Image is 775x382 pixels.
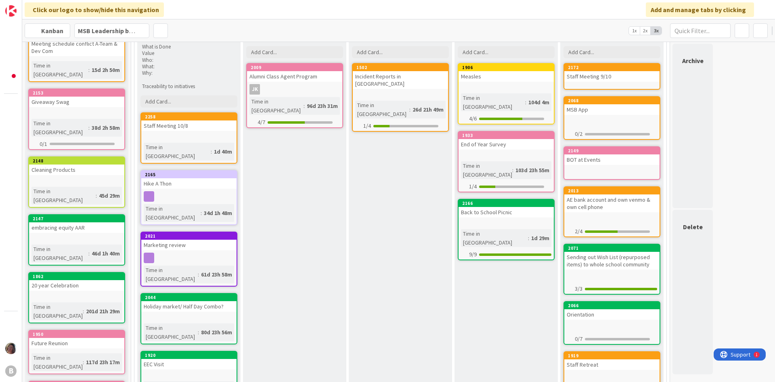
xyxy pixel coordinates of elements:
div: 1502Incident Reports in [GEOGRAPHIC_DATA] [353,64,448,89]
div: Time in [GEOGRAPHIC_DATA] [461,229,528,247]
span: : [88,249,90,258]
div: Meeting schedule conflict A-Team & Dev Com [29,38,124,56]
div: 1950 [29,331,124,338]
div: Staff Meeting 9/10 [564,71,660,82]
div: 2166 [462,200,554,206]
span: : [409,105,411,114]
span: 3x [651,27,662,35]
div: 34d 1h 48m [202,209,234,217]
div: End of Year Survey [459,139,554,150]
span: : [83,358,84,367]
div: embracing equity AAR [29,222,124,233]
div: 1502 [353,64,448,71]
div: 2149 [564,147,660,154]
div: MSB App [564,104,660,115]
div: 1862 [29,273,124,280]
div: Orientation [564,309,660,320]
div: EEC Visit [141,359,237,369]
span: : [88,65,90,74]
span: 1x [629,27,640,35]
div: 104d 4m [526,98,551,107]
div: 2071Sending out Wish List (repurposed items) to whole school community [564,245,660,270]
div: B [5,365,17,377]
p: Who: [142,57,236,63]
div: 2013 [564,187,660,194]
div: Measles [459,71,554,82]
span: 0/7 [575,335,582,343]
div: 15d 2h 50m [90,65,122,74]
div: Time in [GEOGRAPHIC_DATA] [31,302,83,320]
div: 2172Staff Meeting 9/10 [564,64,660,82]
div: 1906 [459,64,554,71]
span: 2/4 [575,227,582,236]
div: 45d 29m [97,191,122,200]
div: 2009Alumni Class Agent Program [247,64,342,82]
div: Time in [GEOGRAPHIC_DATA] [144,204,201,222]
span: 4/6 [469,114,477,123]
span: : [198,270,199,279]
div: 2013AE bank account and own venmo & own cell phone [564,187,660,212]
div: 1919 [568,353,660,359]
span: 9/9 [469,250,477,259]
div: 117d 23h 17m [84,358,122,367]
div: Time in [GEOGRAPHIC_DATA] [144,143,211,160]
div: 80d 23h 56m [199,328,234,337]
div: Time in [GEOGRAPHIC_DATA] [144,266,198,283]
p: What is Done [142,44,236,50]
div: Time in [GEOGRAPHIC_DATA] [461,93,525,111]
div: Meeting schedule conflict A-Team & Dev Com [29,31,124,56]
div: Click our logo to show/hide this navigation [25,2,164,17]
div: 1502 [356,65,448,70]
span: Add Card... [251,49,277,56]
div: Time in [GEOGRAPHIC_DATA] [249,97,304,115]
div: 2165 [141,171,237,178]
div: Sending out Wish List (repurposed items) to whole school community [564,252,660,270]
div: Delete [683,222,703,232]
div: 2021Marketing review [141,232,237,250]
div: 1906 [462,65,554,70]
div: 103d 23h 55m [513,166,551,175]
input: Quick Filter... [670,23,731,38]
div: Time in [GEOGRAPHIC_DATA] [31,245,88,262]
div: 1 [42,3,44,10]
div: AE bank account and own venmo & own cell phone [564,194,660,212]
b: MSB Leadership board [78,27,142,35]
div: 2149 [568,148,660,154]
img: LS [5,343,17,354]
div: 2066Orientation [564,302,660,320]
div: 2021 [145,233,237,239]
div: 2148 [33,158,124,164]
div: Alumni Class Agent Program [247,71,342,82]
div: Time in [GEOGRAPHIC_DATA] [31,353,83,371]
div: 61d 23h 58m [199,270,234,279]
div: 2172 [568,65,660,70]
div: 2068 [564,97,660,104]
p: Traceability to initiatives [142,83,236,90]
div: 2013 [568,188,660,194]
div: 2021 [141,232,237,240]
div: 1d 40m [212,147,234,156]
div: BOT at Events [564,154,660,165]
span: Add Card... [463,49,488,56]
div: 2066 [564,302,660,309]
div: 2153Giveaway Swag [29,89,124,107]
div: 201d 21h 29m [84,307,122,316]
div: Time in [GEOGRAPHIC_DATA] [461,161,512,179]
div: 2166 [459,200,554,207]
div: 186220 year Celebration [29,273,124,291]
div: 2068 [568,98,660,103]
span: 0/2 [575,130,582,138]
div: 2258 [145,114,237,120]
div: 26d 21h 49m [411,105,446,114]
div: 2044 [145,295,237,300]
div: 2172 [564,64,660,71]
div: 2258 [141,113,237,120]
div: 2068MSB App [564,97,660,115]
div: 38d 2h 58m [90,123,122,132]
p: Why: [142,70,236,76]
span: 2x [640,27,651,35]
span: : [512,166,513,175]
div: Time in [GEOGRAPHIC_DATA] [31,61,88,79]
div: JK [247,84,342,95]
div: Staff Retreat [564,359,660,370]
